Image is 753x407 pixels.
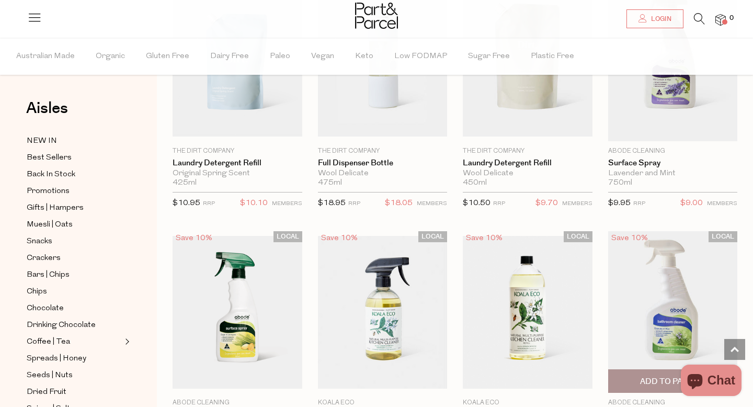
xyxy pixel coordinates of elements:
a: NEW IN [27,134,122,148]
a: Aisles [26,100,68,127]
small: MEMBERS [417,201,447,207]
span: Back In Stock [27,168,75,181]
a: Spreads | Honey [27,352,122,365]
span: Dried Fruit [27,386,66,399]
span: NEW IN [27,135,57,148]
span: 475ml [318,178,342,188]
div: Save 10% [173,231,215,245]
a: Gifts | Hampers [27,201,122,214]
div: Lavender and Mint [608,169,738,178]
span: Promotions [27,185,70,198]
span: Aisles [26,97,68,120]
span: Add To Parcel [640,376,705,387]
small: MEMBERS [562,201,592,207]
span: $10.50 [463,199,490,207]
span: 0 [727,14,736,23]
span: 425ml [173,178,197,188]
a: Muesli | Oats [27,218,122,231]
a: Coffee | Tea [27,335,122,348]
p: The Dirt Company [318,146,448,156]
span: Australian Made [16,38,75,75]
span: Gluten Free [146,38,189,75]
img: Kitchen Cleaner Refill [463,236,592,389]
small: RRP [633,201,645,207]
span: $9.70 [535,197,558,210]
span: 750ml [608,178,632,188]
span: $10.10 [240,197,268,210]
a: Seeds | Nuts [27,369,122,382]
inbox-online-store-chat: Shopify online store chat [678,365,745,399]
a: Laundry Detergent Refill [173,159,302,168]
span: LOCAL [564,231,592,242]
button: Add To Parcel [608,369,738,393]
small: RRP [493,201,505,207]
span: Gifts | Hampers [27,202,84,214]
img: Surface Spray [173,236,302,389]
span: $18.95 [318,199,346,207]
span: Login [648,15,671,24]
a: Snacks [27,235,122,248]
div: Wool Delicate [463,169,592,178]
span: $18.05 [385,197,413,210]
a: Back In Stock [27,168,122,181]
p: The Dirt Company [463,146,592,156]
span: Drinking Chocolate [27,319,96,332]
img: Bathroom Cleaner [608,231,738,393]
span: Low FODMAP [394,38,447,75]
a: Drinking Chocolate [27,319,122,332]
span: $9.00 [680,197,703,210]
span: Chocolate [27,302,64,315]
span: Seeds | Nuts [27,369,73,382]
img: Part&Parcel [355,3,398,29]
span: Organic [96,38,125,75]
a: Laundry Detergent Refill [463,159,592,168]
a: Full Dispenser Bottle [318,159,448,168]
span: LOCAL [273,231,302,242]
span: Keto [355,38,373,75]
div: Wool Delicate [318,169,448,178]
a: Login [626,9,683,28]
a: Chocolate [27,302,122,315]
span: Best Sellers [27,152,72,164]
a: Chips [27,285,122,298]
div: Save 10% [463,231,506,245]
span: Plastic Free [531,38,574,75]
span: Bars | Chips [27,269,70,281]
small: MEMBERS [707,201,737,207]
a: Surface Spray [608,159,738,168]
span: Muesli | Oats [27,219,73,231]
span: $9.95 [608,199,631,207]
span: Coffee | Tea [27,336,70,348]
a: Promotions [27,185,122,198]
span: 450ml [463,178,487,188]
small: RRP [348,201,360,207]
button: Expand/Collapse Coffee | Tea [122,335,130,348]
img: Kitchen Cleaner [318,236,448,389]
a: Best Sellers [27,151,122,164]
div: Save 10% [318,231,361,245]
span: $10.95 [173,199,200,207]
small: RRP [203,201,215,207]
span: Spreads | Honey [27,353,86,365]
div: Original Spring Scent [173,169,302,178]
span: Crackers [27,252,61,265]
span: Dairy Free [210,38,249,75]
a: 0 [715,14,726,25]
p: The Dirt Company [173,146,302,156]
a: Dried Fruit [27,386,122,399]
span: Sugar Free [468,38,510,75]
span: Vegan [311,38,334,75]
p: Abode Cleaning [608,146,738,156]
span: LOCAL [418,231,447,242]
span: Chips [27,286,47,298]
a: Crackers [27,252,122,265]
small: MEMBERS [272,201,302,207]
a: Bars | Chips [27,268,122,281]
span: Paleo [270,38,290,75]
span: Snacks [27,235,52,248]
span: LOCAL [709,231,737,242]
div: Save 10% [608,231,651,245]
